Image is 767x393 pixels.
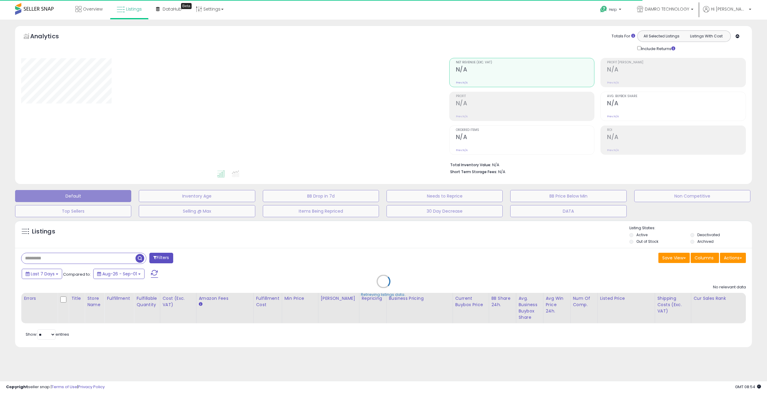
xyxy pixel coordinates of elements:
[607,61,746,64] span: Profit [PERSON_NAME]
[15,205,131,217] button: Top Sellers
[609,7,617,12] span: Help
[139,190,255,202] button: Inventory Age
[456,128,594,132] span: Ordered Items
[510,190,626,202] button: BB Price Below Min
[510,205,626,217] button: DATA
[456,66,594,74] h2: N/A
[181,3,192,9] div: Tooltip anchor
[639,32,684,40] button: All Selected Listings
[607,128,746,132] span: ROI
[387,205,503,217] button: 30 Day Decrease
[456,134,594,142] h2: N/A
[595,1,627,20] a: Help
[456,81,468,84] small: Prev: N/A
[711,6,747,12] span: Hi [PERSON_NAME]
[607,115,619,118] small: Prev: N/A
[607,81,619,84] small: Prev: N/A
[450,169,497,174] b: Short Term Storage Fees:
[30,32,71,42] h5: Analytics
[456,148,468,152] small: Prev: N/A
[263,205,379,217] button: Items Being Repriced
[15,190,131,202] button: Default
[634,190,750,202] button: Non Competitive
[456,115,468,118] small: Prev: N/A
[633,45,683,52] div: Include Returns
[456,95,594,98] span: Profit
[612,33,635,39] div: Totals For
[456,100,594,108] h2: N/A
[607,148,619,152] small: Prev: N/A
[126,6,142,12] span: Listings
[456,61,594,64] span: Net Revenue (Exc. VAT)
[498,169,505,175] span: N/A
[450,161,741,168] li: N/A
[607,66,746,74] h2: N/A
[387,190,503,202] button: Needs to Reprice
[450,162,491,167] b: Total Inventory Value:
[607,134,746,142] h2: N/A
[361,292,406,297] div: Retrieving listings data..
[83,6,103,12] span: Overview
[607,100,746,108] h2: N/A
[139,205,255,217] button: Selling @ Max
[703,6,751,20] a: Hi [PERSON_NAME]
[263,190,379,202] button: BB Drop in 7d
[684,32,729,40] button: Listings With Cost
[607,95,746,98] span: Avg. Buybox Share
[163,6,182,12] span: DataHub
[645,6,689,12] span: DAMRO TECHNOLOGY
[600,5,607,13] i: Get Help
